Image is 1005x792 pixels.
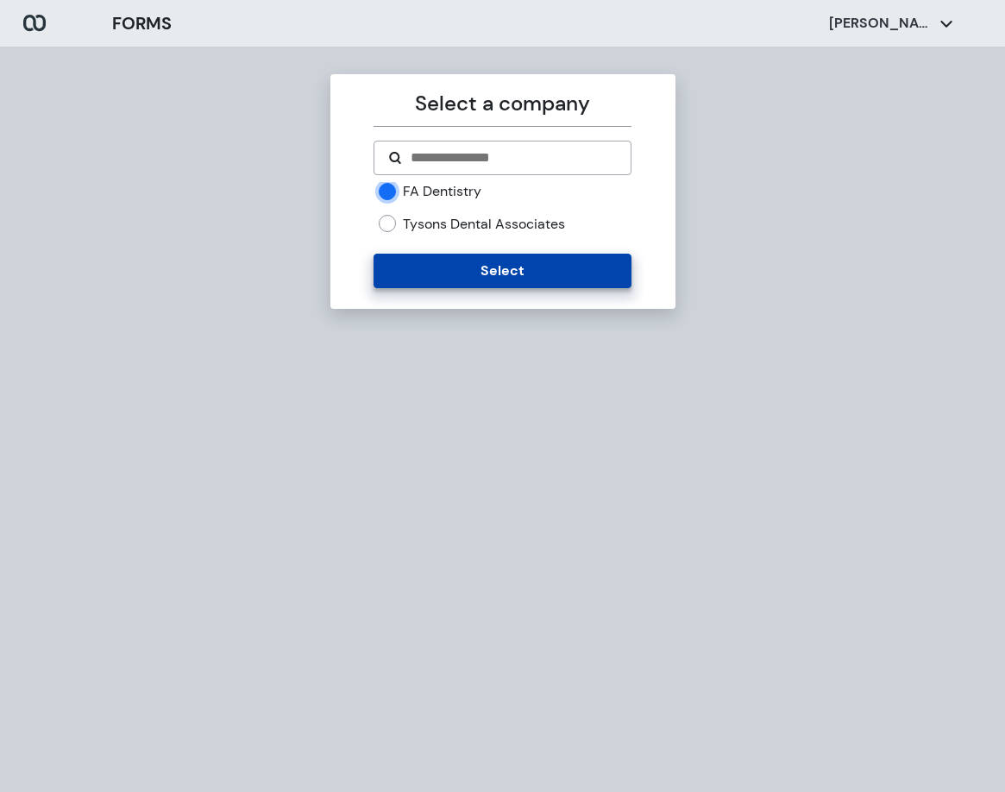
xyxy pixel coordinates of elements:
label: FA Dentistry [403,182,481,201]
p: [PERSON_NAME] [829,14,933,33]
p: Select a company [374,88,631,119]
label: Tysons Dental Associates [403,215,565,234]
button: Select [374,254,631,288]
h3: FORMS [112,10,172,36]
input: Search [409,148,617,168]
